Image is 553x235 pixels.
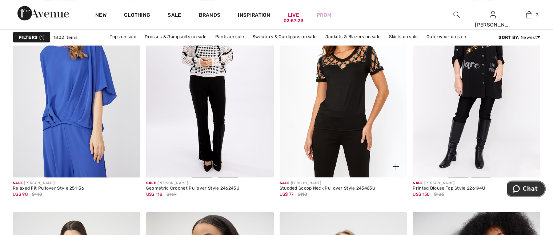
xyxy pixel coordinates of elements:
[167,191,176,197] span: $169
[13,181,23,185] span: Sale
[453,10,460,19] img: search the website
[317,11,331,19] a: Prom
[106,32,140,41] a: Tops on sale
[413,180,485,186] div: [PERSON_NAME]
[95,12,107,19] a: New
[490,11,496,18] a: Sign In
[17,6,69,20] img: 1ère Avenue
[490,10,496,19] img: My Info
[280,191,294,196] span: US$ 77
[475,21,510,28] div: [PERSON_NAME]
[13,186,84,191] div: Relaxed Fit Pullover Style 251136
[19,34,37,41] strong: Filters
[141,32,210,41] a: Dresses & Jumpsuits on sale
[413,181,422,185] span: Sale
[39,34,44,41] span: 1
[199,12,221,19] a: Brands
[413,191,430,196] span: US$ 130
[511,10,547,19] a: 3
[498,35,518,40] strong: Sort By
[168,12,181,19] a: Sale
[146,186,239,191] div: Geometric Crochet Pullover Style 246245U
[434,191,444,197] span: $185
[413,186,485,191] div: Printed Blouse Top Style 226194U
[280,186,375,191] div: Studded Scoop Neck Pullover Style 243465u
[146,181,156,185] span: Sale
[146,180,239,186] div: [PERSON_NAME]
[13,180,84,186] div: [PERSON_NAME]
[146,191,163,196] span: US$ 118
[53,34,77,41] span: 1802 items
[238,12,270,19] span: Inspiration
[526,10,532,19] img: My Bag
[280,180,375,186] div: [PERSON_NAME]
[536,11,538,18] span: 3
[498,34,540,41] div: : Newest
[212,32,248,41] a: Pants on sale
[385,32,421,41] a: Skirts on sale
[322,32,385,41] a: Jackets & Blazers on sale
[280,181,289,185] span: Sale
[284,17,304,24] div: 02:57:23
[507,181,546,199] iframe: Opens a widget where you can chat to one of our agents
[13,191,28,196] span: US$ 98
[288,11,299,19] a: Live02:57:23
[393,163,399,170] img: plus_v2.svg
[423,32,470,41] a: Outerwear on sale
[32,191,42,197] span: $140
[249,32,320,41] a: Sweaters & Cardigans on sale
[298,191,307,197] span: $110
[124,12,150,19] a: Clothing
